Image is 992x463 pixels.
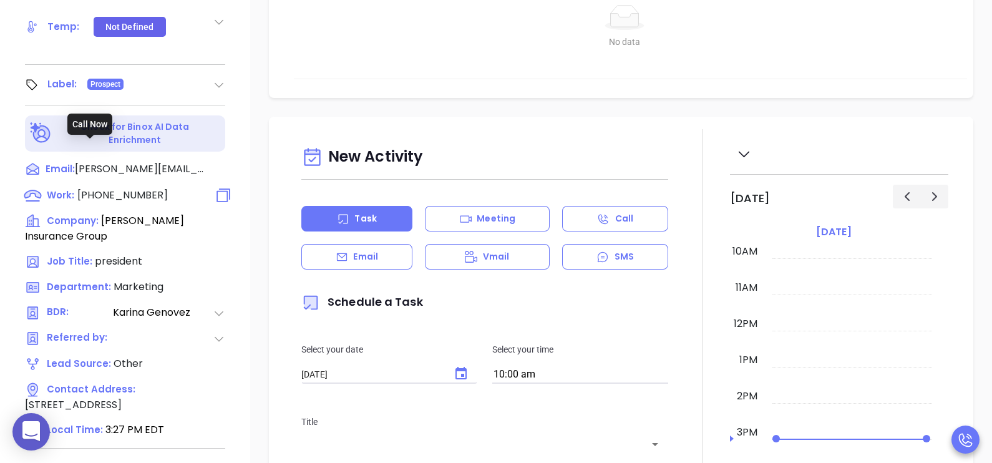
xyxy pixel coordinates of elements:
div: Temp: [47,17,80,36]
img: Ai-Enrich-DaqCidB-.svg [30,122,52,144]
div: 3pm [734,425,760,440]
input: MM/DD/YYYY [301,369,441,380]
span: Other [114,356,143,371]
div: Label: [47,75,77,94]
button: Choose date, selected date is Sep 13, 2025 [446,359,476,389]
span: Department: [47,280,111,293]
div: 1pm [737,353,760,368]
span: Job Title: [47,255,92,268]
span: [STREET_ADDRESS] [25,397,122,412]
div: 2pm [734,389,760,404]
span: [PERSON_NAME] Insurance Group [25,213,184,243]
span: Work: [47,188,74,202]
span: Prospect [90,77,121,91]
span: Contact Address: [47,383,135,396]
div: Not Defined [105,17,153,37]
span: Lead Source: [47,357,111,370]
h2: [DATE] [730,192,770,205]
div: 10am [730,244,760,259]
p: Select your date [301,343,477,356]
p: Vmail [483,250,510,263]
span: president [95,254,142,268]
span: Referred by: [47,331,112,346]
span: Email: [46,162,75,178]
div: New Activity [301,142,668,173]
p: SMS [615,250,634,263]
p: Check for Binox AI Data Enrichment [54,120,216,147]
a: [DATE] [814,223,854,241]
p: Select your time [492,343,668,356]
p: Email [353,250,378,263]
p: Call [615,212,633,225]
div: Call Now [67,114,112,135]
span: Company: [47,214,99,227]
span: Marketing [114,280,163,294]
span: Local Time: [47,423,103,436]
div: No data [309,35,940,49]
div: 11am [733,280,760,295]
span: [PHONE_NUMBER] [77,188,168,202]
span: Schedule a Task [301,294,423,309]
button: Next day [920,185,948,208]
button: Open [646,436,664,453]
button: Previous day [893,185,921,208]
p: Meeting [477,212,515,225]
span: BDR: [47,305,112,321]
span: [PERSON_NAME][EMAIL_ADDRESS][DOMAIN_NAME] [75,162,206,177]
p: Title [301,415,668,429]
span: Karina Genovez [113,305,213,321]
div: 12pm [731,316,760,331]
span: 3:27 PM EDT [105,422,164,437]
p: Task [354,212,376,225]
